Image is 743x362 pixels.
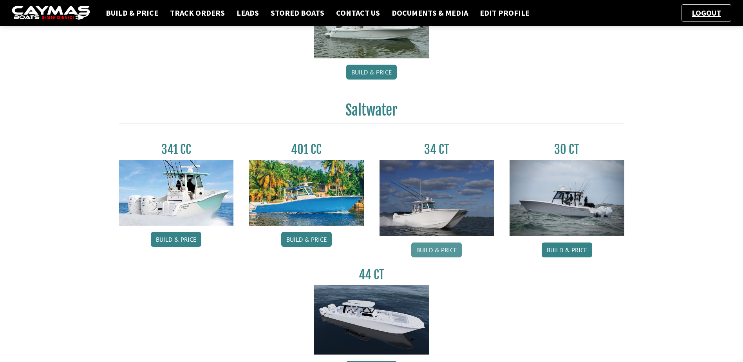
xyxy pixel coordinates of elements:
[102,8,162,18] a: Build & Price
[314,268,429,282] h3: 44 CT
[281,232,332,247] a: Build & Price
[380,160,494,236] img: Caymas_34_CT_pic_1.jpg
[166,8,229,18] a: Track Orders
[388,8,472,18] a: Documents & Media
[249,160,364,226] img: 401CC_thumb.pg.jpg
[151,232,201,247] a: Build & Price
[346,65,397,80] a: Build & Price
[233,8,263,18] a: Leads
[411,243,462,257] a: Build & Price
[314,285,429,355] img: 44ct_background.png
[119,142,234,157] h3: 341 CC
[542,243,592,257] a: Build & Price
[510,142,624,157] h3: 30 CT
[476,8,533,18] a: Edit Profile
[119,160,234,226] img: 341CC-thumbjpg.jpg
[267,8,328,18] a: Stored Boats
[380,142,494,157] h3: 34 CT
[510,160,624,236] img: 30_CT_photo_shoot_for_caymas_connect.jpg
[119,101,624,123] h2: Saltwater
[332,8,384,18] a: Contact Us
[249,142,364,157] h3: 401 CC
[688,8,725,18] a: Logout
[12,6,90,20] img: caymas-dealer-connect-2ed40d3bc7270c1d8d7ffb4b79bf05adc795679939227970def78ec6f6c03838.gif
